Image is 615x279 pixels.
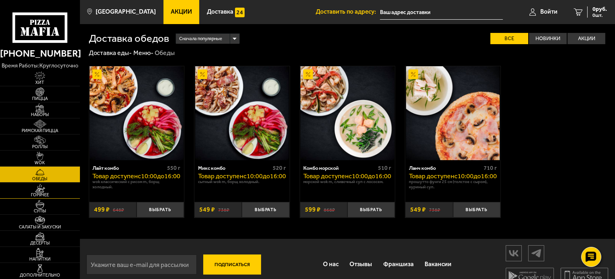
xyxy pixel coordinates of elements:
label: Все [490,33,528,45]
p: Морской Wok M, Сливочный суп с лососем. [303,179,391,185]
span: 549 ₽ [410,206,426,213]
span: 550 г [167,165,180,171]
a: Меню- [133,49,153,57]
span: 710 г [484,165,497,171]
img: Ланч комбо [406,66,500,160]
span: 549 ₽ [199,206,215,213]
span: c 10:00 до 16:00 [138,172,180,180]
span: 499 ₽ [94,206,110,213]
input: Укажите ваш e-mail для рассылки [86,255,197,275]
h1: Доставка обедов [89,33,170,44]
span: Товар доступен [198,172,243,180]
img: 15daf4d41897b9f0e9f617042186c801.svg [235,8,245,17]
span: c 10:00 до 16:00 [454,172,497,180]
s: 868 ₽ [324,206,335,213]
img: Акционный [198,69,207,79]
span: 0 руб. [593,6,607,12]
img: vk [506,246,521,260]
span: c 10:00 до 16:00 [243,172,286,180]
button: Подписаться [203,255,261,275]
span: Товар доступен [409,172,454,180]
p: Сытный Wok M, Борщ холодный. [198,179,286,185]
p: Прошутто Фунги 25 см (толстое с сыром), Куриный суп. [409,179,497,190]
span: Товар доступен [303,172,349,180]
label: Акции [568,33,605,45]
img: Акционный [92,69,102,79]
div: Комбо морской [303,165,376,171]
a: О нас [317,254,344,275]
s: 738 ₽ [218,206,229,213]
a: Доставка еды- [89,49,132,57]
img: Акционный [303,69,313,79]
span: [GEOGRAPHIC_DATA] [96,9,156,15]
img: tg [529,246,544,260]
input: Ваш адрес доставки [380,5,503,20]
span: Сначала популярные [179,33,222,45]
button: Выбрать [453,202,501,218]
button: Выбрать [137,202,184,218]
span: Войти [540,9,558,15]
s: 648 ₽ [113,206,124,213]
span: Товар доступен [92,172,138,180]
span: 520 г [273,165,286,171]
span: 0 шт. [593,13,607,18]
s: 738 ₽ [429,206,440,213]
a: АкционныйКомбо морской [300,66,395,160]
span: 599 ₽ [305,206,321,213]
span: 510 г [378,165,392,171]
img: Комбо морской [300,66,394,160]
img: Акционный [409,69,418,79]
button: Выбрать [242,202,289,218]
img: Микс комбо [195,66,289,160]
button: Выбрать [347,202,395,218]
img: Лайт комбо [90,66,184,160]
a: Франшиза [378,254,419,275]
a: АкционныйЛайт комбо [89,66,184,160]
div: Микс комбо [198,165,271,171]
a: Вакансии [419,254,458,275]
a: Отзывы [344,254,378,275]
span: Доставка [207,9,233,15]
div: Лайт комбо [92,165,165,171]
a: АкционныйМикс комбо [194,66,290,160]
p: Wok классический с рисом M, Борщ холодный. [92,179,180,190]
span: Акции [171,9,192,15]
span: c 10:00 до 16:00 [349,172,391,180]
a: АкционныйЛанч комбо [405,66,501,160]
div: Обеды [155,49,175,57]
label: Новинки [529,33,567,45]
div: Ланч комбо [409,165,482,171]
span: Доставить по адресу: [316,9,380,15]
